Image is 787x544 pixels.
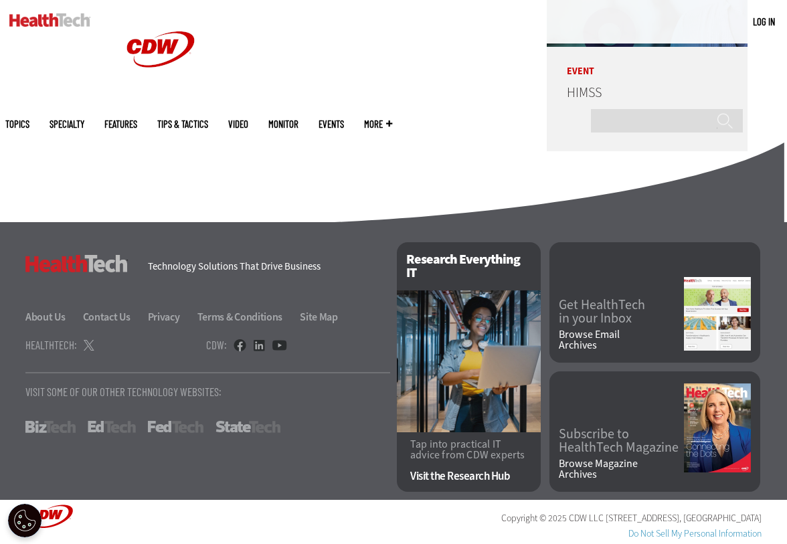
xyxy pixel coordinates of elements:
[25,339,77,351] h4: HealthTech:
[25,386,390,397] p: Visit Some Of Our Other Technology Websites:
[228,119,248,129] a: Video
[300,310,338,324] a: Site Map
[753,15,775,27] a: Log in
[148,421,203,433] a: FedTech
[50,119,84,129] span: Specialty
[148,310,195,324] a: Privacy
[397,242,541,290] h2: Research Everything IT
[104,119,137,129] a: Features
[110,88,211,102] a: CDW
[684,383,751,472] img: Summer 2025 cover
[559,428,684,454] a: Subscribe toHealthTech Magazine
[8,504,41,537] button: Open Preferences
[679,512,681,525] span: ,
[157,119,208,129] a: Tips & Tactics
[683,512,762,525] span: [GEOGRAPHIC_DATA]
[206,339,227,351] h4: CDW:
[25,310,81,324] a: About Us
[88,421,136,433] a: EdTech
[410,470,527,482] a: Visit the Research Hub
[569,512,679,525] span: CDW LLC [STREET_ADDRESS]
[753,15,775,29] div: User menu
[559,458,684,480] a: Browse MagazineArchives
[268,119,298,129] a: MonITor
[197,310,298,324] a: Terms & Conditions
[9,13,90,27] img: Home
[25,255,128,272] h3: HealthTech
[148,262,380,272] h4: Technology Solutions That Drive Business
[684,277,751,351] img: newsletter screenshot
[501,512,567,525] span: Copyright © 2025
[215,421,280,433] a: StateTech
[410,439,527,460] p: Tap into practical IT advice from CDW experts
[25,421,76,433] a: BizTech
[319,119,344,129] a: Events
[559,298,684,325] a: Get HealthTechin your Inbox
[8,504,41,537] div: Cookie Settings
[628,527,762,540] a: Do Not Sell My Personal Information
[559,329,684,351] a: Browse EmailArchives
[364,119,392,129] span: More
[5,119,29,129] span: Topics
[83,310,146,324] a: Contact Us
